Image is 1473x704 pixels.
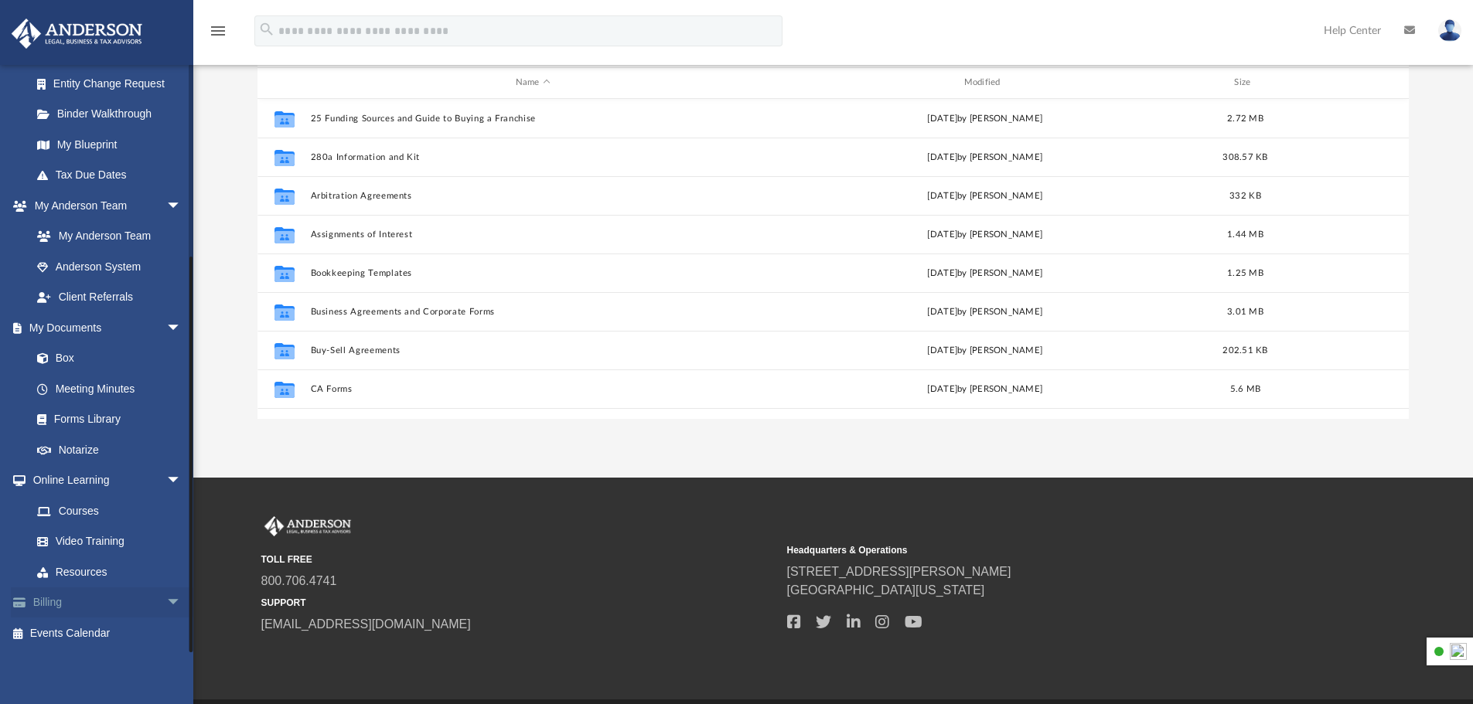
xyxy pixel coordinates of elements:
[261,574,337,587] a: 800.706.4741
[257,99,1410,419] div: grid
[1222,152,1267,161] span: 308.57 KB
[166,312,197,344] span: arrow_drop_down
[261,516,354,536] img: Anderson Advisors Platinum Portal
[22,343,189,374] a: Box
[1227,307,1263,315] span: 3.01 MB
[22,68,205,99] a: Entity Change Request
[22,129,197,160] a: My Blueprint
[166,465,197,497] span: arrow_drop_down
[762,266,1208,280] div: [DATE] by [PERSON_NAME]
[166,587,197,619] span: arrow_drop_down
[22,556,197,587] a: Resources
[1227,230,1263,238] span: 1.44 MB
[310,307,755,317] button: Business Agreements and Corporate Forms
[7,19,147,49] img: Anderson Advisors Platinum Portal
[11,617,205,648] a: Events Calendar
[261,553,776,566] small: TOLL FREE
[209,22,227,40] i: menu
[22,495,197,526] a: Courses
[22,434,197,465] a: Notarize
[258,21,275,38] i: search
[1222,345,1267,354] span: 202.51 KB
[1227,268,1263,277] span: 1.25 MB
[762,111,1208,125] div: [DATE] by [PERSON_NAME]
[762,227,1208,241] div: [DATE] by [PERSON_NAME]
[11,587,205,618] a: Billingarrow_drop_down
[22,221,189,252] a: My Anderson Team
[1214,76,1276,90] div: Size
[762,189,1208,202] div: [DATE] by [PERSON_NAME]
[11,312,197,343] a: My Documentsarrow_drop_down
[310,152,755,162] button: 280a Information and Kit
[1229,384,1260,393] span: 5.6 MB
[264,76,303,90] div: id
[11,465,197,496] a: Online Learningarrow_drop_down
[762,304,1208,318] div: [DATE] by [PERSON_NAME]
[310,230,755,240] button: Assignments of Interest
[762,382,1208,396] div: [DATE] by [PERSON_NAME]
[22,282,197,313] a: Client Referrals
[166,190,197,222] span: arrow_drop_down
[1229,191,1261,199] span: 332 KB
[261,596,776,610] small: SUPPORT
[762,343,1208,357] div: [DATE] by [PERSON_NAME]
[787,565,1011,578] a: [STREET_ADDRESS][PERSON_NAME]
[22,373,197,404] a: Meeting Minutes
[11,190,197,221] a: My Anderson Teamarrow_drop_down
[22,99,205,130] a: Binder Walkthrough
[22,404,189,435] a: Forms Library
[1438,19,1461,42] img: User Pic
[787,583,985,597] a: [GEOGRAPHIC_DATA][US_STATE]
[261,617,471,631] a: [EMAIL_ADDRESS][DOMAIN_NAME]
[787,543,1302,557] small: Headquarters & Operations
[22,160,205,191] a: Tax Due Dates
[1283,76,1391,90] div: id
[310,384,755,394] button: CA Forms
[310,114,755,124] button: 25 Funding Sources and Guide to Buying a Franchise
[209,29,227,40] a: menu
[762,150,1208,164] div: [DATE] by [PERSON_NAME]
[309,76,755,90] div: Name
[310,345,755,355] button: Buy-Sell Agreements
[762,76,1207,90] div: Modified
[310,268,755,278] button: Bookkeeping Templates
[22,251,197,282] a: Anderson System
[1227,114,1263,122] span: 2.72 MB
[22,526,189,557] a: Video Training
[310,191,755,201] button: Arbitration Agreements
